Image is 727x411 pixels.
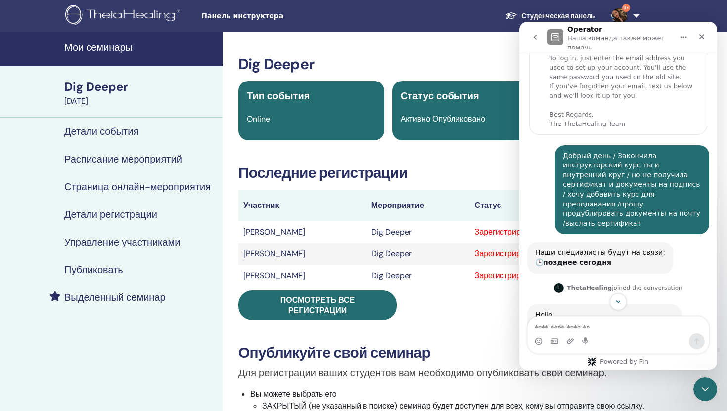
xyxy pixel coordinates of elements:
[238,290,397,320] a: Посмотреть все регистрации
[693,377,717,401] iframe: Intercom live chat
[64,181,211,193] h4: Страница онлайн-мероприятия
[238,164,691,182] h3: Последние регистрации
[519,22,717,370] iframe: Intercom live chat
[238,55,691,73] h3: Dig Deeper
[64,236,180,248] h4: Управление участниками
[611,8,627,24] img: default.jpg
[247,114,270,124] span: Online
[238,344,691,362] h3: Опубликуйте свой семинар
[401,89,479,102] span: Статус события
[366,265,470,287] td: Dig Deeper
[475,226,686,238] div: Зарегистрировано/неоплачено
[238,190,366,221] th: Участник
[64,79,217,95] div: Dig Deeper
[64,264,123,276] h4: Публиковать
[475,248,686,260] div: Зарегистрировано/неоплачено
[238,366,691,380] p: Для регистрации ваших студентов вам необходимо опубликовать свой семинар.
[247,89,310,102] span: Тип события
[505,11,517,20] img: graduation-cap-white.svg
[622,4,630,12] span: 9+
[280,295,355,316] span: Посмотреть все регистрации
[498,7,603,25] a: Студенческая панель
[64,95,217,107] div: [DATE]
[238,243,366,265] td: [PERSON_NAME]
[64,153,182,165] h4: Расписание мероприятий
[58,79,223,107] a: Dig Deeper[DATE]
[238,265,366,287] td: [PERSON_NAME]
[64,41,217,53] h4: Мои семинары
[366,190,470,221] th: Мероприятие
[201,11,350,21] span: Панель инструктора
[470,190,691,221] th: Статус
[366,221,470,243] td: Dig Deeper
[401,114,485,124] span: Активно Опубликовано
[475,270,686,282] div: Зарегистрировано/неоплачено
[64,208,157,220] h4: Детали регистрации
[238,221,366,243] td: [PERSON_NAME]
[64,125,138,137] h4: Детали события
[366,243,470,265] td: Dig Deeper
[65,5,183,27] img: logo.png
[64,291,166,303] h4: Выделенный семинар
